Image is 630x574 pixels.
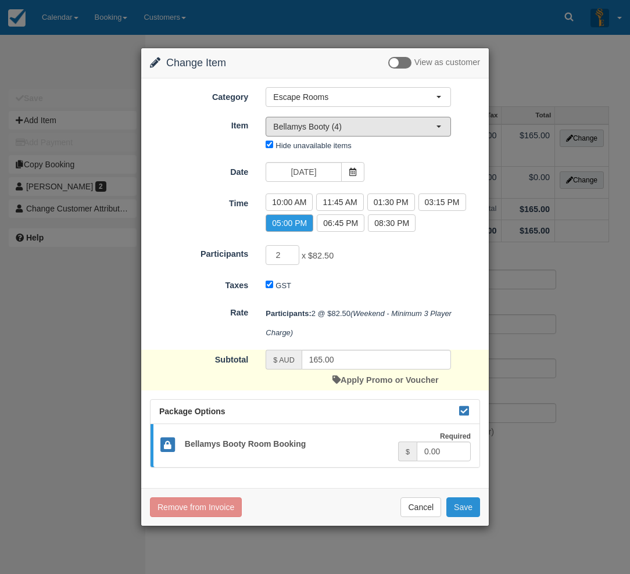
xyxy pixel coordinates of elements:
[141,162,257,178] label: Date
[141,303,257,319] label: Rate
[266,117,451,137] button: Bellamys Booty (4)
[141,275,257,292] label: Taxes
[266,193,313,211] label: 10:00 AM
[332,375,438,385] a: Apply Promo or Voucher
[273,91,436,103] span: Escape Rooms
[159,407,225,416] span: Package Options
[367,193,415,211] label: 01:30 PM
[418,193,466,211] label: 03:15 PM
[275,141,351,150] label: Hide unavailable items
[316,193,363,211] label: 11:45 AM
[176,440,398,449] h5: Bellamys Booty Room Booking
[141,116,257,132] label: Item
[273,356,294,364] small: $ AUD
[141,244,257,260] label: Participants
[166,57,226,69] span: Change Item
[266,214,313,232] label: 05:00 PM
[368,214,416,232] label: 08:30 PM
[400,497,441,517] button: Cancel
[151,424,479,468] a: Bellamys Booty Room Booking Required $
[141,87,257,103] label: Category
[275,281,291,290] label: GST
[141,193,257,210] label: Time
[406,448,410,456] small: $
[317,214,364,232] label: 06:45 PM
[266,245,299,265] input: Participants
[302,252,334,261] span: x $82.50
[150,497,242,517] button: Remove from Invoice
[266,87,451,107] button: Escape Rooms
[257,304,489,342] div: 2 @ $82.50
[446,497,480,517] button: Save
[141,350,257,366] label: Subtotal
[266,309,311,318] strong: Participants
[266,309,453,337] em: (Weekend - Minimum 3 Player Charge)
[440,432,471,440] strong: Required
[273,121,436,132] span: Bellamys Booty (4)
[414,58,480,67] span: View as customer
